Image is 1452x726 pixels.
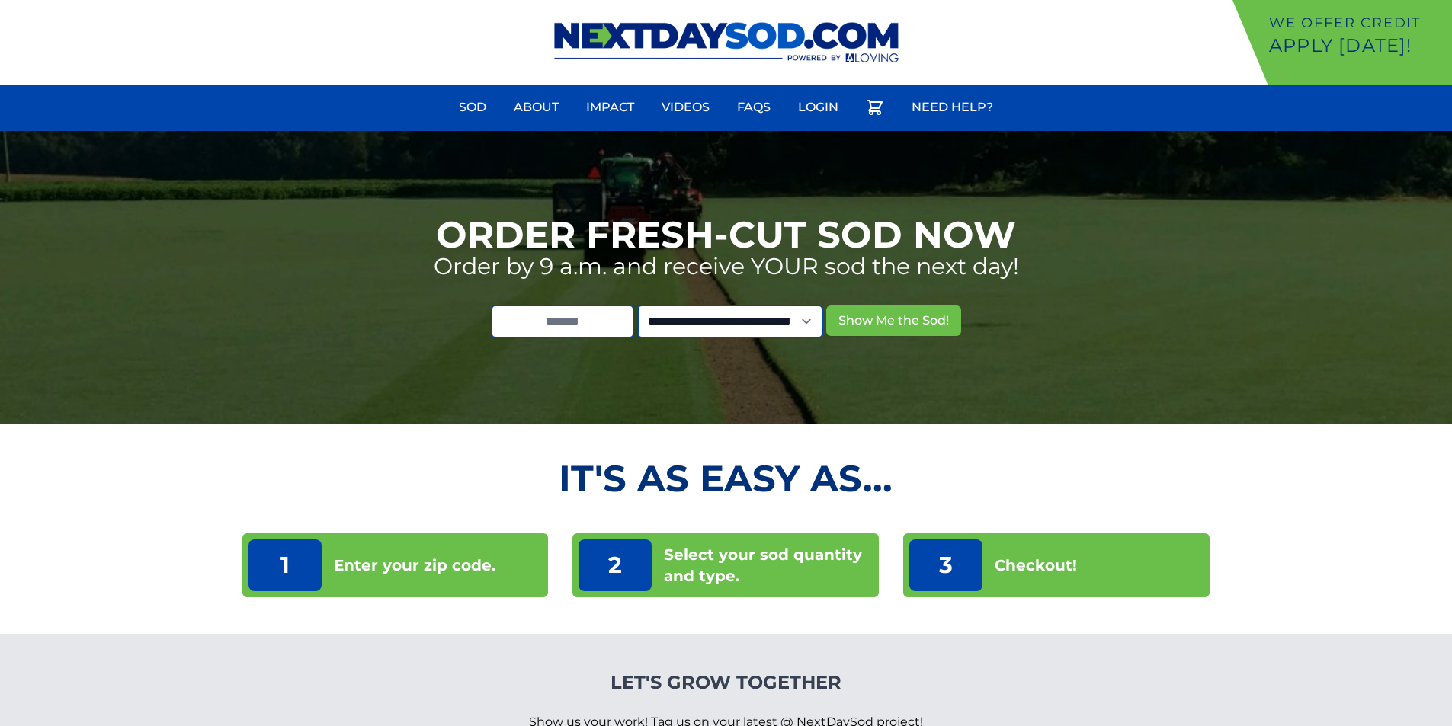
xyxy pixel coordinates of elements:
a: Login [789,89,848,126]
a: Videos [652,89,719,126]
a: Need Help? [902,89,1002,126]
a: About [505,89,568,126]
p: Enter your zip code. [334,555,495,576]
p: Order by 9 a.m. and receive YOUR sod the next day! [434,253,1019,280]
a: Sod [450,89,495,126]
a: Impact [577,89,643,126]
p: Select your sod quantity and type. [664,544,873,587]
p: Checkout! [995,555,1077,576]
h4: Let's Grow Together [529,670,923,695]
button: Show Me the Sod! [826,305,961,336]
p: 1 [248,539,322,591]
p: We offer Credit [1269,12,1446,34]
h2: It's as Easy As... [242,460,1210,497]
p: 2 [579,539,652,591]
p: Apply [DATE]! [1269,34,1446,58]
h1: Order Fresh-Cut Sod Now [436,216,1016,253]
p: 3 [909,539,982,591]
a: FAQs [728,89,780,126]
